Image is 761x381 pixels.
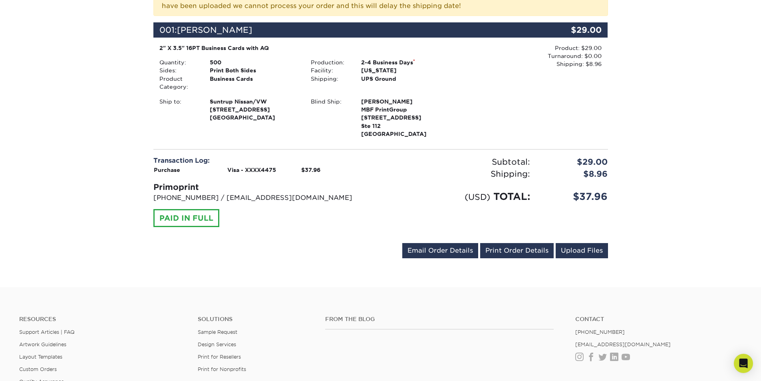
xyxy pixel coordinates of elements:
span: [PERSON_NAME] [361,98,450,106]
a: Upload Files [556,243,608,258]
a: Layout Templates [19,354,62,360]
a: Print for Resellers [198,354,241,360]
span: [PERSON_NAME] [177,25,252,35]
span: [STREET_ADDRESS] [210,106,299,114]
a: Sample Request [198,329,237,335]
h4: Resources [19,316,186,323]
div: 500 [204,58,305,66]
div: Facility: [305,66,355,74]
span: Ste 112 [361,122,450,130]
div: Ship to: [153,98,204,122]
a: Print for Nonprofits [198,366,246,372]
div: 001: [153,22,532,38]
div: $29.00 [536,156,614,168]
div: Product Category: [153,75,204,91]
div: Primoprint [153,181,375,193]
a: [EMAIL_ADDRESS][DOMAIN_NAME] [575,341,671,347]
strong: [GEOGRAPHIC_DATA] [361,98,450,138]
div: Quantity: [153,58,204,66]
div: Production: [305,58,355,66]
strong: Purchase [154,167,180,173]
strong: $37.96 [301,167,320,173]
div: 2-4 Business Days [355,58,456,66]
a: Design Services [198,341,236,347]
h4: Solutions [198,316,313,323]
div: PAID IN FULL [153,209,219,227]
div: Transaction Log: [153,156,375,166]
p: [PHONE_NUMBER] / [EMAIL_ADDRESS][DOMAIN_NAME] [153,193,375,203]
div: UPS Ground [355,75,456,83]
div: Shipping: [381,168,536,180]
div: Product: $29.00 Turnaround: $0.00 Shipping: $8.96 [456,44,602,68]
span: TOTAL: [493,191,530,202]
a: [PHONE_NUMBER] [575,329,625,335]
a: Contact [575,316,742,323]
div: Sides: [153,66,204,74]
iframe: Google Customer Reviews [2,357,68,378]
div: $37.96 [536,190,614,204]
a: Artwork Guidelines [19,341,66,347]
div: [US_STATE] [355,66,456,74]
div: Open Intercom Messenger [734,354,753,373]
div: 2" X 3.5" 16PT Business Cards with AQ [159,44,451,52]
div: Print Both Sides [204,66,305,74]
div: Blind Ship: [305,98,355,138]
span: MBF PrintGroup [361,106,450,114]
h4: From the Blog [325,316,554,323]
span: [STREET_ADDRESS] [361,114,450,122]
div: $29.00 [532,22,608,38]
span: Suntrup Nissan/VW [210,98,299,106]
div: $8.96 [536,168,614,180]
strong: [GEOGRAPHIC_DATA] [210,98,299,121]
small: (USD) [465,192,490,202]
a: Email Order Details [402,243,478,258]
div: Shipping: [305,75,355,83]
div: Subtotal: [381,156,536,168]
a: Print Order Details [480,243,554,258]
a: Support Articles | FAQ [19,329,75,335]
div: Business Cards [204,75,305,91]
strong: Visa - XXXX4475 [227,167,276,173]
